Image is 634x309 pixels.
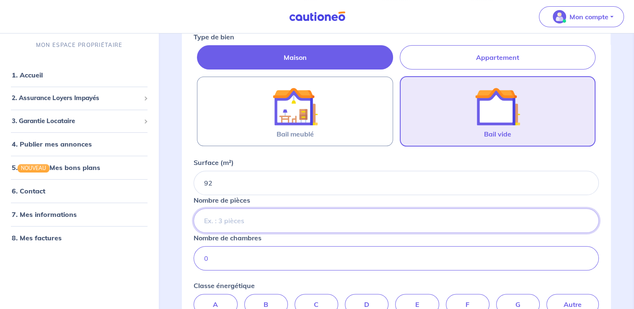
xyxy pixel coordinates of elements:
span: Bail meublé [276,129,313,139]
a: 6. Contact [12,187,45,195]
a: 8. Mes factures [12,234,62,242]
div: 1. Accueil [3,67,155,83]
p: MON ESPACE PROPRIÉTAIRE [36,41,122,49]
div: 4. Publier mes annonces [3,136,155,152]
a: 5.NOUVEAUMes bons plans [12,163,100,172]
div: 5.NOUVEAUMes bons plans [3,159,155,176]
a: 7. Mes informations [12,210,77,219]
p: Type de bien [194,32,234,42]
img: Cautioneo [286,11,349,22]
p: Classe énergétique [194,281,255,291]
div: 3. Garantie Locataire [3,113,155,129]
img: illu_furnished_lease.svg [272,84,318,129]
p: Nombre de chambres [194,233,261,243]
span: 3. Garantie Locataire [12,116,140,126]
input: Ex. : 1 chambre [194,246,599,270]
button: illu_account_valid_menu.svgMon compte [539,6,624,27]
label: Appartement [400,45,595,70]
input: Ex. : 3 pièces [194,209,599,233]
a: 1. Accueil [12,71,43,79]
img: illu_account_valid_menu.svg [553,10,566,23]
div: 6. Contact [3,183,155,199]
a: 4. Publier mes annonces [12,140,92,148]
span: Bail vide [484,129,511,139]
div: 7. Mes informations [3,206,155,223]
span: 2. Assurance Loyers Impayés [12,93,140,103]
p: Nombre de pièces [194,195,250,205]
div: 8. Mes factures [3,229,155,246]
p: Surface (m²) [194,157,234,167]
input: Ex. : 35 m² [194,171,599,195]
img: illu_empty_lease.svg [475,84,520,129]
div: 2. Assurance Loyers Impayés [3,90,155,106]
label: Maison [197,45,393,70]
p: Mon compte [569,12,608,22]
